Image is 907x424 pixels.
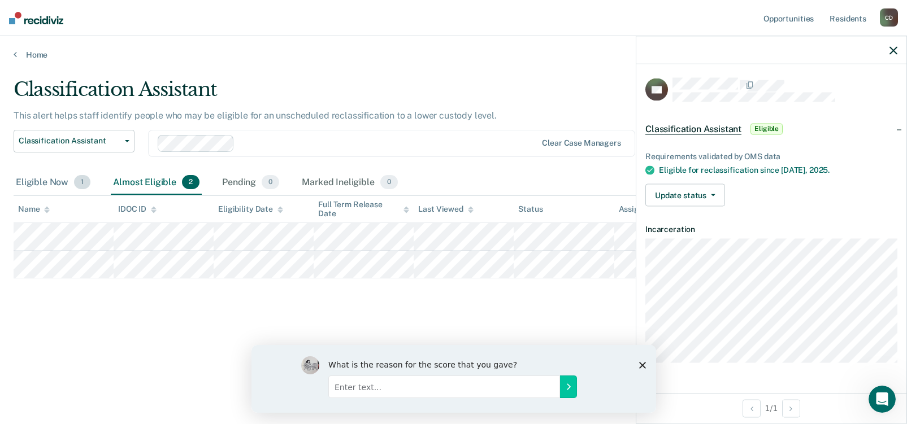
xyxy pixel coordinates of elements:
[18,204,50,214] div: Name
[14,171,93,195] div: Eligible Now
[14,110,497,121] p: This alert helps staff identify people who may be eligible for an unscheduled reclassification to...
[645,184,725,207] button: Update status
[645,225,897,234] dt: Incarceration
[218,204,283,214] div: Eligibility Date
[809,165,830,174] span: 2025.
[14,78,694,110] div: Classification Assistant
[518,204,543,214] div: Status
[14,50,893,60] a: Home
[19,136,120,146] span: Classification Assistant
[636,111,906,147] div: Classification AssistantEligible
[782,399,800,417] button: Next Opportunity
[743,399,761,417] button: Previous Opportunity
[380,175,398,190] span: 0
[659,165,897,175] div: Eligible for reclassification since [DATE],
[418,204,473,214] div: Last Viewed
[74,175,90,190] span: 1
[300,171,400,195] div: Marked Ineligible
[118,204,157,214] div: IDOC ID
[262,175,279,190] span: 0
[645,123,741,134] span: Classification Assistant
[182,175,199,190] span: 2
[880,8,898,27] div: C D
[251,345,656,413] iframe: Survey by Kim from Recidiviz
[111,171,202,195] div: Almost Eligible
[636,393,906,423] div: 1 / 1
[542,138,620,148] div: Clear case managers
[869,386,896,413] iframe: Intercom live chat
[9,12,63,24] img: Recidiviz
[220,171,281,195] div: Pending
[318,200,409,219] div: Full Term Release Date
[619,204,672,214] div: Assigned to
[750,123,783,134] span: Eligible
[645,151,897,161] div: Requirements validated by OMS data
